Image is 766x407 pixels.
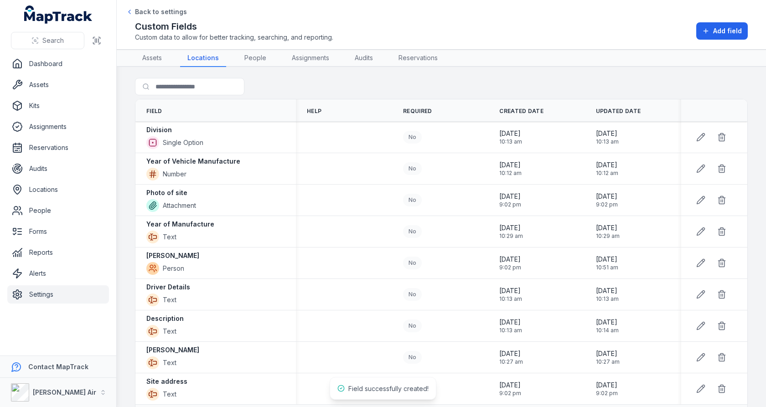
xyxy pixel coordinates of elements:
[403,351,422,364] div: No
[7,264,109,283] a: Alerts
[596,349,620,366] time: 15/08/2025, 10:27:43 am
[163,232,176,242] span: Text
[596,390,618,397] span: 9:02 pm
[180,50,226,67] a: Locations
[596,223,620,232] span: [DATE]
[403,108,432,115] span: Required
[7,243,109,262] a: Reports
[596,138,619,145] span: 10:13 am
[596,264,618,271] span: 10:51 am
[33,388,96,396] strong: [PERSON_NAME] Air
[146,125,172,134] strong: Division
[403,162,422,175] div: No
[499,381,521,390] span: [DATE]
[7,222,109,241] a: Forms
[11,32,84,49] button: Search
[499,286,522,295] span: [DATE]
[499,255,521,264] span: [DATE]
[596,381,618,390] span: [DATE]
[7,55,109,73] a: Dashboard
[499,295,522,303] span: 10:13 am
[499,264,521,271] span: 9:02 pm
[163,264,184,273] span: Person
[7,76,109,94] a: Assets
[499,160,522,170] span: [DATE]
[28,363,88,371] strong: Contact MapTrack
[146,283,190,292] strong: Driver Details
[596,108,641,115] span: Updated Date
[596,192,618,208] time: 11/11/2024, 9:02:59 pm
[596,192,618,201] span: [DATE]
[499,327,522,334] span: 10:13 am
[499,232,523,240] span: 10:29 am
[499,381,521,397] time: 11/11/2024, 9:02:33 pm
[499,201,521,208] span: 9:02 pm
[135,50,169,67] a: Assets
[499,223,523,232] span: [DATE]
[391,50,445,67] a: Reservations
[7,201,109,220] a: People
[146,188,187,197] strong: Photo of site
[24,5,93,24] a: MapTrack
[499,318,522,327] span: [DATE]
[403,319,422,332] div: No
[347,50,380,67] a: Audits
[499,286,522,303] time: 15/08/2025, 10:13:27 am
[499,390,521,397] span: 9:02 pm
[7,285,109,304] a: Settings
[499,192,521,201] span: [DATE]
[596,318,619,334] time: 15/08/2025, 10:14:27 am
[596,286,619,303] time: 15/08/2025, 10:13:27 am
[596,381,618,397] time: 11/11/2024, 9:02:33 pm
[7,180,109,199] a: Locations
[146,345,199,355] strong: [PERSON_NAME]
[596,201,618,208] span: 9:02 pm
[403,194,422,206] div: No
[596,358,620,366] span: 10:27 am
[7,160,109,178] a: Audits
[499,318,522,334] time: 15/08/2025, 10:13:17 am
[42,36,64,45] span: Search
[237,50,274,67] a: People
[596,286,619,295] span: [DATE]
[163,201,196,210] span: Attachment
[146,377,187,386] strong: Site address
[285,50,336,67] a: Assignments
[146,251,199,260] strong: [PERSON_NAME]
[7,139,109,157] a: Reservations
[596,170,618,177] span: 10:12 am
[499,255,521,271] time: 11/11/2024, 9:02:17 pm
[403,288,422,301] div: No
[499,170,522,177] span: 10:12 am
[163,327,176,336] span: Text
[499,349,523,358] span: [DATE]
[7,118,109,136] a: Assignments
[126,7,187,16] a: Back to settings
[596,255,618,271] time: 12/11/2024, 10:51:46 am
[163,170,186,179] span: Number
[499,160,522,177] time: 15/08/2025, 10:12:51 am
[146,157,240,166] strong: Year of Vehicle Manufacture
[596,295,619,303] span: 10:13 am
[499,138,522,145] span: 10:13 am
[499,349,523,366] time: 15/08/2025, 10:27:43 am
[403,257,422,269] div: No
[596,349,620,358] span: [DATE]
[596,223,620,240] time: 15/08/2025, 10:29:47 am
[499,192,521,208] time: 11/11/2024, 9:02:59 pm
[403,225,422,238] div: No
[307,108,321,115] span: Help
[499,129,522,145] time: 15/08/2025, 10:13:54 am
[499,129,522,138] span: [DATE]
[596,255,618,264] span: [DATE]
[596,160,618,177] time: 15/08/2025, 10:12:51 am
[499,223,523,240] time: 15/08/2025, 10:29:47 am
[146,108,162,115] span: Field
[163,390,176,399] span: Text
[146,314,184,323] strong: Description
[135,7,187,16] span: Back to settings
[499,358,523,366] span: 10:27 am
[696,22,748,40] button: Add field
[713,26,742,36] span: Add field
[596,129,619,138] span: [DATE]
